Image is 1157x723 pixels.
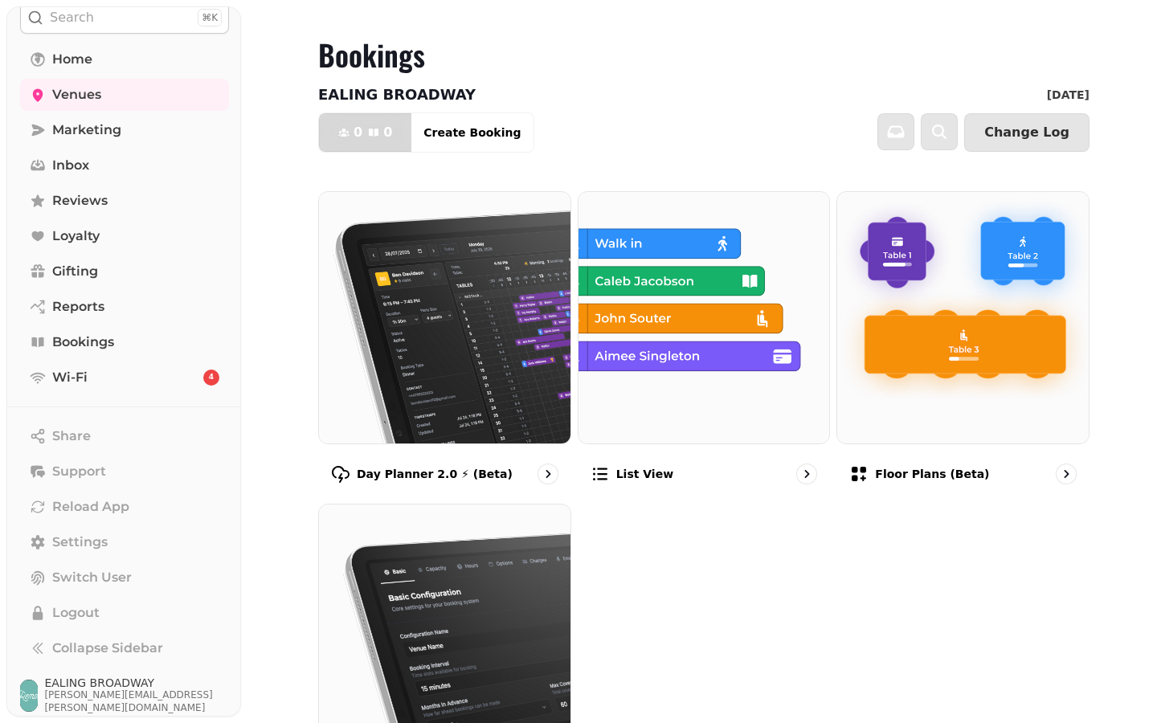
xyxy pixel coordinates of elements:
[52,368,88,387] span: Wi-Fi
[52,120,121,140] span: Marketing
[20,114,229,146] a: Marketing
[1058,466,1074,482] svg: go to
[20,420,229,452] button: Share
[44,677,229,688] span: EALING BROADWAY
[20,597,229,629] button: Logout
[52,50,92,69] span: Home
[20,526,229,558] a: Settings
[837,192,1089,443] img: Floor Plans (beta)
[52,639,163,658] span: Collapse Sidebar
[20,491,229,523] button: Reload App
[423,127,521,138] span: Create Booking
[198,9,222,27] div: ⌘K
[578,192,830,443] img: List view
[20,149,229,182] a: Inbox
[578,191,831,497] a: List viewList view
[20,632,229,664] button: Collapse Sidebar
[20,220,229,252] a: Loyalty
[357,466,513,482] p: Day Planner 2.0 ⚡ (Beta)
[20,677,229,714] button: User avatarEALING BROADWAY[PERSON_NAME][EMAIL_ADDRESS][PERSON_NAME][DOMAIN_NAME]
[20,255,229,288] a: Gifting
[383,126,392,139] span: 0
[44,688,229,714] span: [PERSON_NAME][EMAIL_ADDRESS][PERSON_NAME][DOMAIN_NAME]
[52,533,108,552] span: Settings
[20,680,38,712] img: User avatar
[836,191,1090,497] a: Floor Plans (beta)Floor Plans (beta)
[1047,87,1090,103] p: [DATE]
[52,297,104,317] span: Reports
[319,192,570,443] img: Day Planner 2.0 ⚡ (Beta)
[20,185,229,217] a: Reviews
[20,43,229,76] a: Home
[20,455,229,488] button: Support
[52,497,129,517] span: Reload App
[52,333,114,352] span: Bookings
[540,466,556,482] svg: go to
[20,291,229,323] a: Reports
[20,79,229,111] a: Venues
[52,462,106,481] span: Support
[354,126,362,139] span: 0
[50,8,94,27] p: Search
[318,191,571,497] a: Day Planner 2.0 ⚡ (Beta)Day Planner 2.0 ⚡ (Beta)
[411,113,534,152] button: Create Booking
[875,466,989,482] p: Floor Plans (beta)
[209,372,214,383] span: 4
[52,85,101,104] span: Venues
[984,126,1069,139] span: Change Log
[52,568,132,587] span: Switch User
[319,113,411,152] button: 00
[20,326,229,358] a: Bookings
[20,2,229,34] button: Search⌘K
[52,191,108,210] span: Reviews
[52,603,100,623] span: Logout
[20,361,229,394] a: Wi-Fi4
[52,227,100,246] span: Loyalty
[616,466,673,482] p: List view
[52,156,89,175] span: Inbox
[20,562,229,594] button: Switch User
[52,262,98,281] span: Gifting
[799,466,815,482] svg: go to
[52,427,91,446] span: Share
[318,84,476,106] p: EALING BROADWAY
[964,113,1090,152] button: Change Log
